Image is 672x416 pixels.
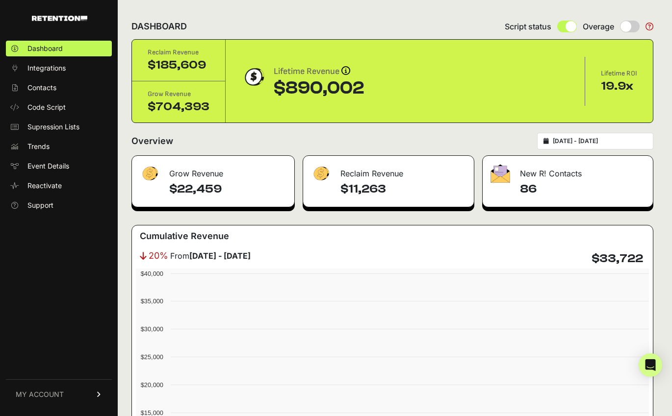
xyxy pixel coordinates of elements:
span: Code Script [27,102,66,112]
text: $40,000 [141,270,163,277]
h4: $11,263 [340,181,466,197]
text: $30,000 [141,325,163,333]
span: Overage [583,21,614,32]
span: Dashboard [27,44,63,53]
span: Integrations [27,63,66,73]
text: $35,000 [141,297,163,305]
span: Event Details [27,161,69,171]
div: Reclaim Revenue [303,156,474,185]
div: Reclaim Revenue [148,48,209,57]
span: From [170,250,251,262]
h4: 86 [520,181,645,197]
h3: Cumulative Revenue [140,229,229,243]
div: $890,002 [274,78,364,98]
div: Grow Revenue [148,89,209,99]
h4: $22,459 [169,181,286,197]
span: 20% [149,249,168,263]
h2: Overview [131,134,173,148]
div: $704,393 [148,99,209,115]
span: Trends [27,142,50,151]
img: fa-dollar-13500eef13a19c4ab2b9ed9ad552e47b0d9fc28b02b83b90ba0e00f96d6372e9.png [140,164,159,183]
div: New R! Contacts [483,156,653,185]
div: Open Intercom Messenger [639,353,662,377]
a: Event Details [6,158,112,174]
span: Script status [505,21,551,32]
img: dollar-coin-05c43ed7efb7bc0c12610022525b4bbbb207c7efeef5aecc26f025e68dcafac9.png [241,65,266,89]
img: Retention.com [32,16,87,21]
h4: $33,722 [592,251,643,267]
a: Trends [6,139,112,154]
span: Contacts [27,83,56,93]
a: MY ACCOUNT [6,379,112,409]
strong: [DATE] - [DATE] [189,251,251,261]
div: Grow Revenue [132,156,294,185]
div: 19.9x [601,78,637,94]
a: Supression Lists [6,119,112,135]
a: Support [6,197,112,213]
span: Reactivate [27,181,62,191]
span: Supression Lists [27,122,79,132]
a: Integrations [6,60,112,76]
a: Code Script [6,99,112,115]
a: Reactivate [6,178,112,194]
a: Dashboard [6,41,112,56]
img: fa-dollar-13500eef13a19c4ab2b9ed9ad552e47b0d9fc28b02b83b90ba0e00f96d6372e9.png [311,164,331,183]
span: Support [27,200,53,210]
h2: DASHBOARD [131,20,187,33]
text: $20,000 [141,381,163,389]
a: Contacts [6,80,112,96]
span: MY ACCOUNT [16,390,64,399]
div: $185,609 [148,57,209,73]
div: Lifetime Revenue [274,65,364,78]
text: $25,000 [141,353,163,361]
div: Lifetime ROI [601,69,637,78]
img: fa-envelope-19ae18322b30453b285274b1b8af3d052b27d846a4fbe8435d1a52b978f639a2.png [491,164,510,183]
